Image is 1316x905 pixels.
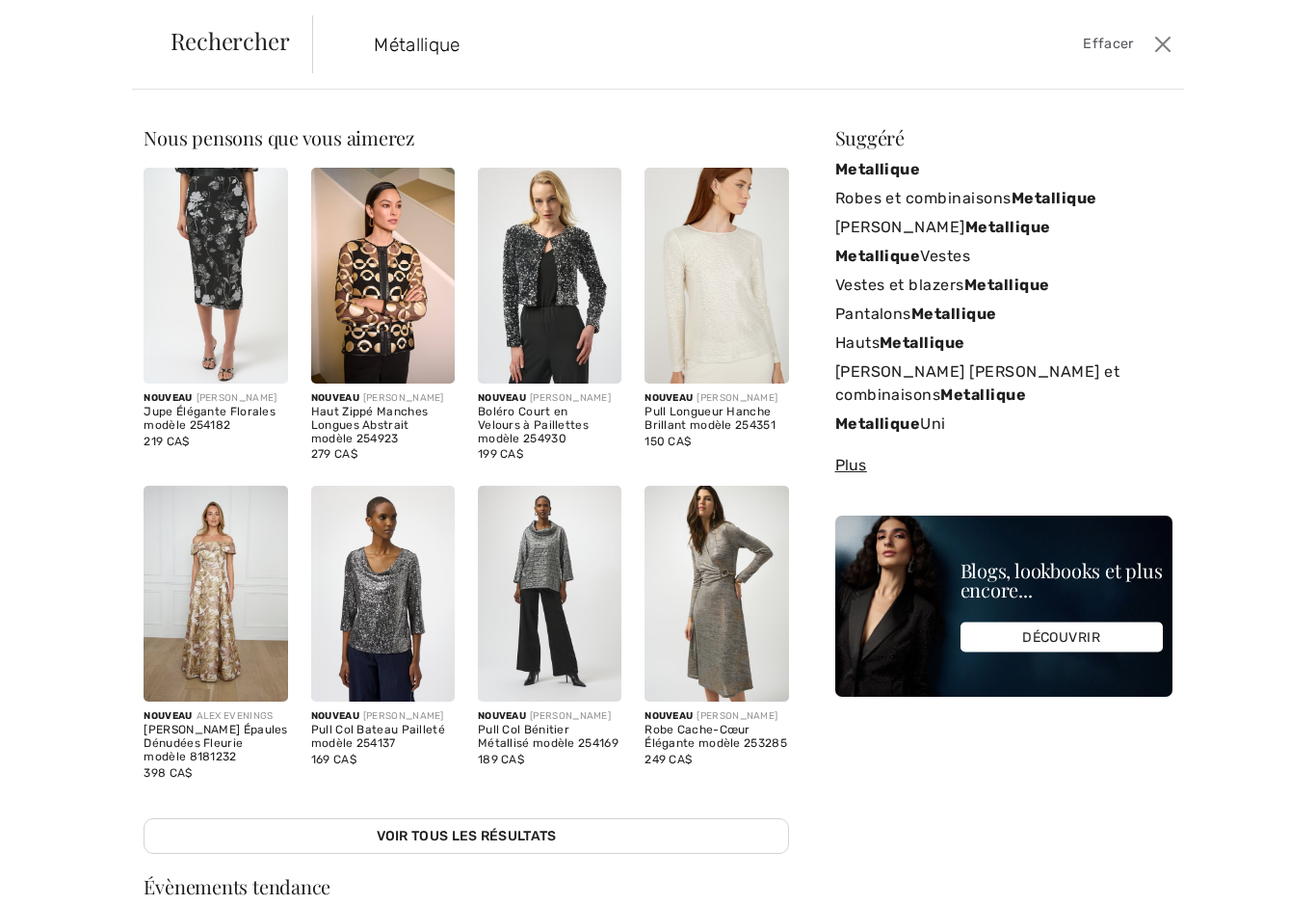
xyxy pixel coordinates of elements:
div: [PERSON_NAME] [311,709,455,724]
div: [PERSON_NAME] [144,391,287,406]
span: 150 CA$ [645,435,691,448]
div: Jupe Élégante Florales modèle 254182 [144,406,287,433]
input: TAPER POUR RECHERCHER [359,15,951,73]
span: Nouveau [478,392,526,404]
strong: Metallique [835,160,921,178]
div: ALEX EVENINGS [144,709,287,724]
span: Nouveau [144,710,192,722]
span: 219 CA$ [144,435,189,448]
a: Robes et combinaisonsMetallique [835,184,1172,213]
img: Pull Col Bateau Pailleté modèle 254137. Black/Silver [311,486,455,702]
a: Voir tous les résultats [144,818,788,854]
a: PantalonsMetallique [835,300,1172,329]
span: Rechercher [171,29,290,52]
span: 279 CA$ [311,447,357,461]
strong: Metallique [835,414,921,433]
div: [PERSON_NAME] [311,391,455,406]
img: Robe Cache-Cœur Élégante modèle 253285. Beige/multi [645,486,788,702]
span: 199 CA$ [478,447,523,461]
a: MetalliqueVestes [835,242,1172,271]
img: Pull Longueur Hanche Brillant modèle 254351. Winter white/gold [645,168,788,384]
div: [PERSON_NAME] [478,391,621,406]
div: [PERSON_NAME] [645,391,788,406]
img: Haut Zippé Manches Longues Abstrait modèle 254923. Gold/Black [311,168,455,384]
div: Évènements tendance [144,877,1171,896]
strong: Metallique [940,386,1026,404]
a: Metallique [835,155,1172,184]
span: Nouveau [645,392,693,404]
span: Nouveau [311,710,359,722]
a: HautsMetallique [835,329,1172,358]
div: Pull Col Bénitier Métallisé modèle 254169 [478,724,621,751]
a: [PERSON_NAME]Metallique [835,213,1172,242]
span: Nouveau [144,392,192,404]
img: Pull Col Bénitier Métallisé modèle 254169. Pewter [478,486,621,702]
strong: Metallique [964,276,1050,294]
img: Boléro Court en Velours à Paillettes modèle 254930. Black/Silver [478,168,621,384]
div: Robe Cache-Cœur Élégante modèle 253285 [645,724,788,751]
div: Suggéré [835,128,1172,147]
strong: Metallique [835,247,921,265]
span: Nouveau [645,710,693,722]
strong: Metallique [911,305,997,323]
div: Blogs, lookbooks et plus encore... [961,561,1163,599]
img: Blogs, lookbooks et plus encore... [835,516,1172,697]
span: 189 CA$ [478,753,524,766]
span: 398 CA$ [144,766,192,780]
span: Nous pensons que vous aimerez [144,124,415,150]
div: Boléro Court en Velours à Paillettes modèle 254930 [478,406,621,445]
div: [PERSON_NAME] Épaules Dénudées Fleurie modèle 8181232 [144,724,287,763]
a: MetalliqueUni [835,410,1172,439]
span: 169 CA$ [311,753,356,766]
img: Robe Longue Épaules Dénudées Fleurie modèle 8181232. Taupe [144,486,287,702]
span: Aide [44,13,83,31]
span: Nouveau [478,710,526,722]
strong: Metallique [1012,189,1097,207]
div: Haut Zippé Manches Longues Abstrait modèle 254923 [311,406,455,445]
img: Jupe Élégante Florales modèle 254182. Black/Multi [144,168,287,384]
div: Plus [835,454,1172,477]
button: Ferme [1148,29,1176,60]
div: DÉCOUVRIR [961,623,1163,652]
strong: Metallique [880,333,965,352]
span: 249 CA$ [645,753,692,766]
strong: Metallique [965,218,1051,236]
div: Pull Col Bateau Pailleté modèle 254137 [311,724,455,751]
div: [PERSON_NAME] [478,709,621,724]
a: [PERSON_NAME] [PERSON_NAME] et combinaisonsMetallique [835,358,1172,410]
div: [PERSON_NAME] [645,709,788,724]
span: Effacer [1083,34,1133,55]
div: Pull Longueur Hanche Brillant modèle 254351 [645,406,788,433]
a: Vestes et blazersMetallique [835,271,1172,300]
span: Nouveau [311,392,359,404]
